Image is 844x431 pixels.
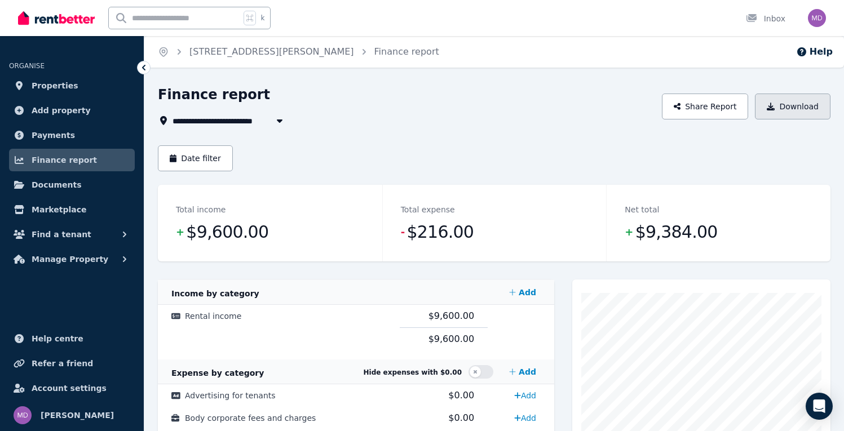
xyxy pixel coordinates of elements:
span: Add property [32,104,91,117]
span: Income by category [171,289,259,298]
a: Add [505,281,541,304]
span: $9,600.00 [186,221,268,243]
button: Manage Property [9,248,135,270]
button: Find a tenant [9,223,135,246]
a: [STREET_ADDRESS][PERSON_NAME] [189,46,354,57]
span: Hide expenses with $0.00 [364,368,462,376]
h1: Finance report [158,86,270,104]
a: Payments [9,124,135,146]
a: Properties [9,74,135,97]
span: Finance report [32,153,97,167]
a: Documents [9,174,135,196]
span: $0.00 [448,412,474,423]
button: Help [796,45,833,59]
span: Manage Property [32,252,108,266]
dt: Net total [625,203,659,216]
span: Help centre [32,332,83,345]
span: [PERSON_NAME] [41,408,114,422]
img: Michael Dwyer [808,9,826,27]
span: ORGANISE [9,62,45,70]
nav: Breadcrumb [144,36,453,68]
span: - [401,224,405,240]
a: Add [510,409,541,427]
span: $9,384.00 [635,221,718,243]
a: Help centre [9,327,135,350]
button: Download [755,94,830,119]
span: + [176,224,184,240]
div: Inbox [746,13,785,24]
img: RentBetter [18,10,95,26]
a: Refer a friend [9,352,135,375]
span: Rental income [185,312,241,321]
a: Add [505,361,541,383]
span: Find a tenant [32,228,91,241]
span: Expense by category [171,368,264,377]
button: Date filter [158,145,233,171]
a: Marketplace [9,198,135,221]
a: Add [510,386,541,405]
span: Documents [32,178,82,192]
a: Finance report [374,46,439,57]
img: Michael Dwyer [14,406,32,424]
div: Open Intercom Messenger [806,393,833,420]
a: Finance report [9,149,135,171]
span: $216.00 [406,221,474,243]
span: Refer a friend [32,357,93,370]
span: Advertising for tenants [185,391,276,400]
span: Marketplace [32,203,86,216]
span: $0.00 [448,390,474,401]
span: + [625,224,633,240]
dt: Total expense [401,203,455,216]
span: Payments [32,128,75,142]
span: Account settings [32,381,107,395]
span: Properties [32,79,78,92]
a: Add property [9,99,135,122]
button: Share Report [662,94,749,119]
span: k [260,14,264,23]
span: $9,600.00 [428,334,474,344]
dt: Total income [176,203,226,216]
a: Account settings [9,377,135,399]
span: $9,600.00 [428,310,474,321]
span: Body corporate fees and charges [185,414,316,423]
